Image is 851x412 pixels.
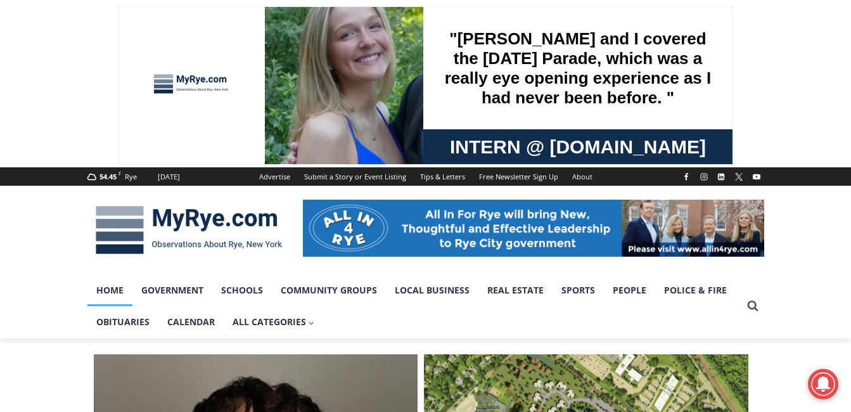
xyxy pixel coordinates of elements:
[741,295,764,318] button: View Search Form
[565,167,599,186] a: About
[679,169,694,184] a: Facebook
[158,306,224,338] a: Calendar
[731,169,746,184] a: X
[331,126,587,155] span: Intern @ [DOMAIN_NAME]
[224,306,324,338] button: Child menu of All Categories
[87,274,132,306] a: Home
[212,274,272,306] a: Schools
[252,167,599,186] nav: Secondary Navigation
[125,171,137,183] div: Rye
[749,169,764,184] a: YouTube
[158,171,180,183] div: [DATE]
[99,172,117,181] span: 54.45
[303,200,764,257] img: All in for Rye
[320,1,599,123] div: "[PERSON_NAME] and I covered the [DATE] Parade, which was a really eye opening experience as I ha...
[87,197,290,263] img: MyRye.com
[553,274,604,306] a: Sports
[655,274,736,306] a: Police & Fire
[252,167,297,186] a: Advertise
[87,306,158,338] a: Obituaries
[87,274,741,338] nav: Primary Navigation
[696,169,712,184] a: Instagram
[297,167,413,186] a: Submit a Story or Event Listing
[472,167,565,186] a: Free Newsletter Sign Up
[132,274,212,306] a: Government
[604,274,655,306] a: People
[118,170,121,177] span: F
[272,274,386,306] a: Community Groups
[413,167,472,186] a: Tips & Letters
[478,274,553,306] a: Real Estate
[386,274,478,306] a: Local Business
[305,123,614,158] a: Intern @ [DOMAIN_NAME]
[713,169,729,184] a: Linkedin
